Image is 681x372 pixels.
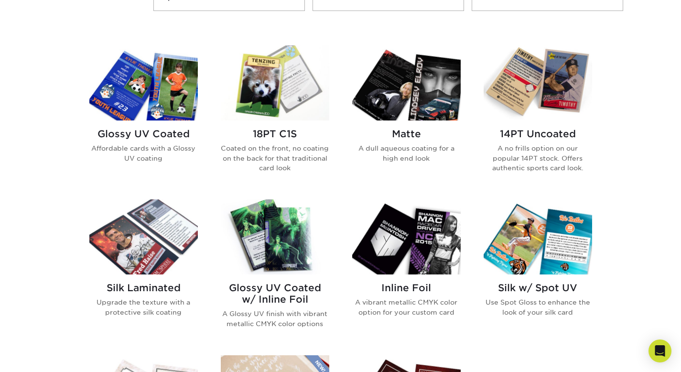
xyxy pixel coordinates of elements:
[484,199,592,274] img: Silk w/ Spot UV Trading Cards
[221,309,329,328] p: A Glossy UV finish with vibrant metallic CMYK color options
[484,45,592,120] img: 14PT Uncoated Trading Cards
[89,45,198,120] img: Glossy UV Coated Trading Cards
[352,128,461,140] h2: Matte
[221,45,329,120] img: 18PT C1S Trading Cards
[352,45,461,120] img: Matte Trading Cards
[649,339,671,362] div: Open Intercom Messenger
[89,45,198,188] a: Glossy UV Coated Trading Cards Glossy UV Coated Affordable cards with a Glossy UV coating
[2,343,81,369] iframe: Google Customer Reviews
[484,128,592,140] h2: 14PT Uncoated
[484,199,592,344] a: Silk w/ Spot UV Trading Cards Silk w/ Spot UV Use Spot Gloss to enhance the look of your silk card
[89,282,198,294] h2: Silk Laminated
[221,128,329,140] h2: 18PT C1S
[89,297,198,317] p: Upgrade the texture with a protective silk coating
[89,199,198,274] img: Silk Laminated Trading Cards
[352,199,461,274] img: Inline Foil Trading Cards
[484,45,592,188] a: 14PT Uncoated Trading Cards 14PT Uncoated A no frills option on our popular 14PT stock. Offers au...
[221,199,329,274] img: Glossy UV Coated w/ Inline Foil Trading Cards
[484,282,592,294] h2: Silk w/ Spot UV
[89,128,198,140] h2: Glossy UV Coated
[89,143,198,163] p: Affordable cards with a Glossy UV coating
[221,282,329,305] h2: Glossy UV Coated w/ Inline Foil
[221,45,329,188] a: 18PT C1S Trading Cards 18PT C1S Coated on the front, no coating on the back for that traditional ...
[484,143,592,173] p: A no frills option on our popular 14PT stock. Offers authentic sports card look.
[352,143,461,163] p: A dull aqueous coating for a high end look
[352,199,461,344] a: Inline Foil Trading Cards Inline Foil A vibrant metallic CMYK color option for your custom card
[89,199,198,344] a: Silk Laminated Trading Cards Silk Laminated Upgrade the texture with a protective silk coating
[352,297,461,317] p: A vibrant metallic CMYK color option for your custom card
[221,199,329,344] a: Glossy UV Coated w/ Inline Foil Trading Cards Glossy UV Coated w/ Inline Foil A Glossy UV finish ...
[484,297,592,317] p: Use Spot Gloss to enhance the look of your silk card
[352,45,461,188] a: Matte Trading Cards Matte A dull aqueous coating for a high end look
[352,282,461,294] h2: Inline Foil
[221,143,329,173] p: Coated on the front, no coating on the back for that traditional card look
